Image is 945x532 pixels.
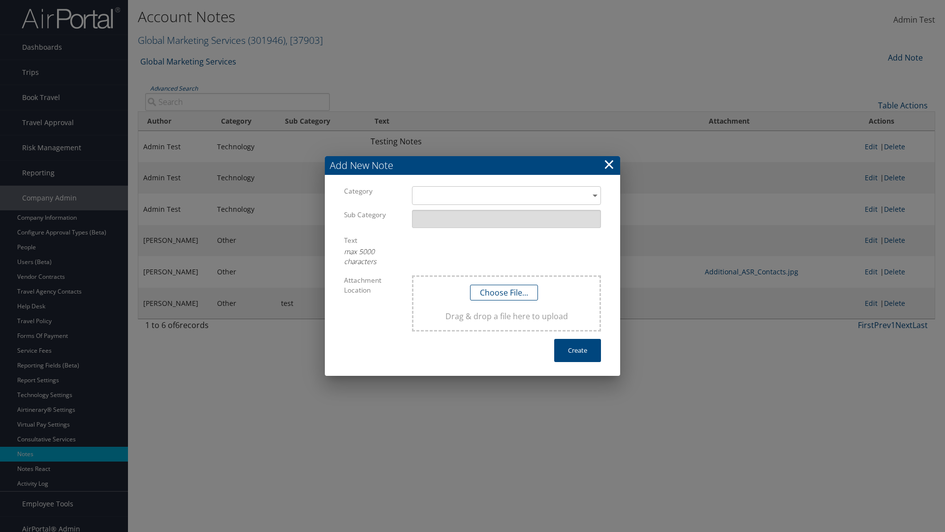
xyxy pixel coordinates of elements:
[344,275,397,296] label: Attachment Location
[470,285,538,300] button: Choose File...
[554,339,601,362] button: Create
[603,154,615,174] a: ×
[344,247,377,266] em: max 5000 characters
[325,156,620,175] h3: Add New Note
[344,235,397,245] label: Text
[421,310,592,322] span: Drag & drop a file here to upload
[344,186,397,196] label: Category
[412,186,601,204] div: ​
[344,210,397,220] label: Sub Category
